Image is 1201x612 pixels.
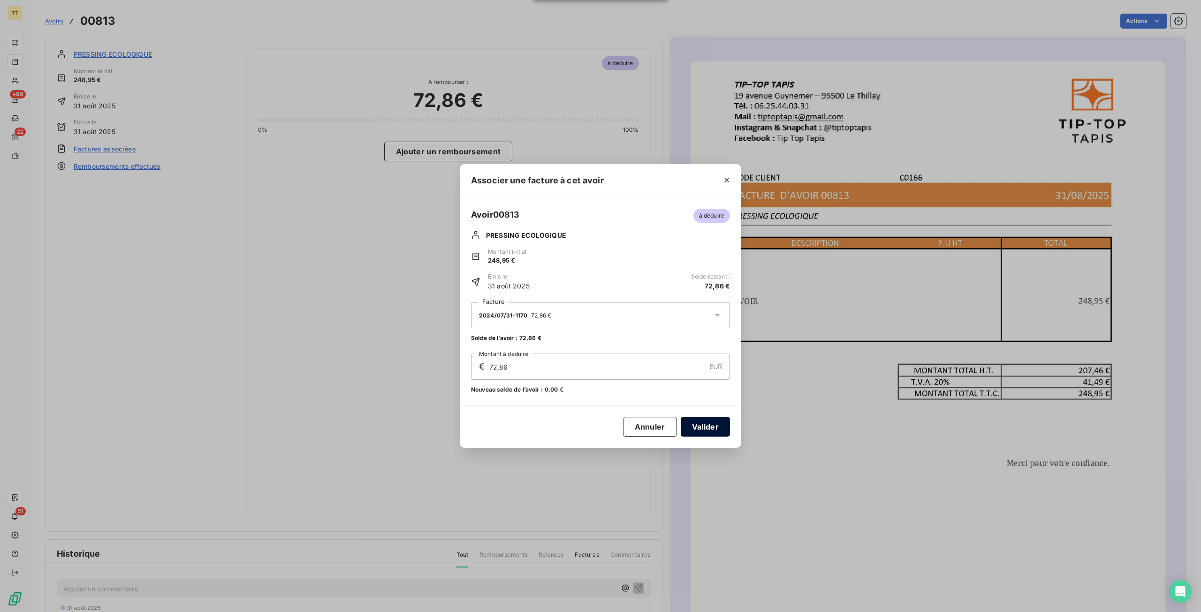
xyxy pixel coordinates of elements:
[488,256,526,265] span: 248,95 €
[488,272,530,281] span: Émis le
[486,230,566,240] span: PRESSING ECOLOGIQUE
[1169,580,1192,603] div: Open Intercom Messenger
[471,385,543,394] span: Nouveau solde de l’avoir :
[488,281,530,291] span: 31 août 2025
[479,312,527,319] span: 2024/07/31-1170
[471,334,517,342] span: Solde de l’avoir :
[531,312,551,319] span: 72,86 €
[471,208,520,221] span: Avoir 00813
[691,272,730,281] span: Solde restant :
[693,209,730,223] span: à déduire
[488,248,526,256] span: Montant initial
[705,281,730,291] span: 72,86 €
[681,417,730,437] button: Valider
[623,417,677,437] button: Annuler
[545,385,563,394] span: 0,00 €
[519,334,541,342] span: 72,86 €
[471,174,604,187] span: Associer une facture à cet avoir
